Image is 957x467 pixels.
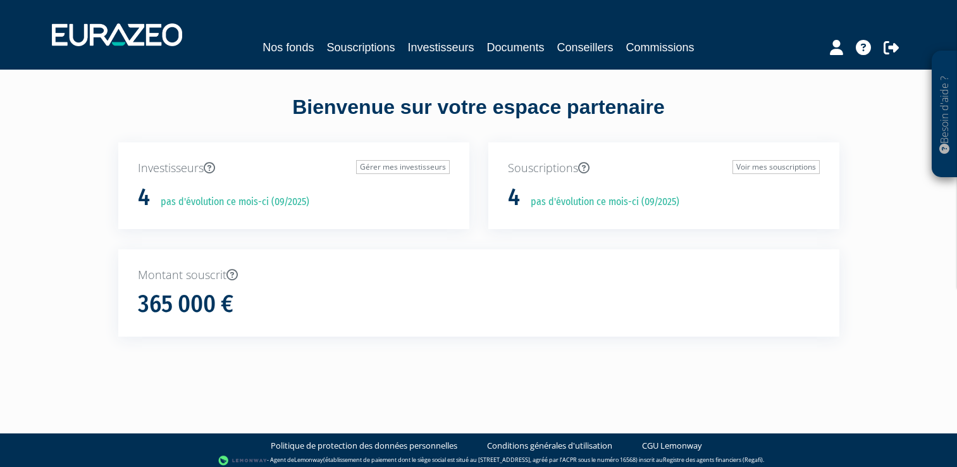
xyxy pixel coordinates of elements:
[326,39,395,56] a: Souscriptions
[152,195,309,209] p: pas d'évolution ce mois-ci (09/2025)
[13,454,944,467] div: - Agent de (établissement de paiement dont le siège social est situé au [STREET_ADDRESS], agréé p...
[271,440,457,452] a: Politique de protection des données personnelles
[138,267,820,283] p: Montant souscrit
[663,456,763,464] a: Registre des agents financiers (Regafi)
[138,291,233,318] h1: 365 000 €
[642,440,702,452] a: CGU Lemonway
[557,39,614,56] a: Conseillers
[138,184,150,211] h1: 4
[508,184,520,211] h1: 4
[626,39,695,56] a: Commissions
[109,93,849,142] div: Bienvenue sur votre espace partenaire
[52,23,182,46] img: 1732889491-logotype_eurazeo_blanc_rvb.png
[522,195,679,209] p: pas d'évolution ce mois-ci (09/2025)
[294,456,323,464] a: Lemonway
[487,440,612,452] a: Conditions générales d'utilisation
[508,160,820,177] p: Souscriptions
[262,39,314,56] a: Nos fonds
[218,454,267,467] img: logo-lemonway.png
[732,160,820,174] a: Voir mes souscriptions
[356,160,450,174] a: Gérer mes investisseurs
[937,58,952,171] p: Besoin d'aide ?
[138,160,450,177] p: Investisseurs
[407,39,474,56] a: Investisseurs
[487,39,545,56] a: Documents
